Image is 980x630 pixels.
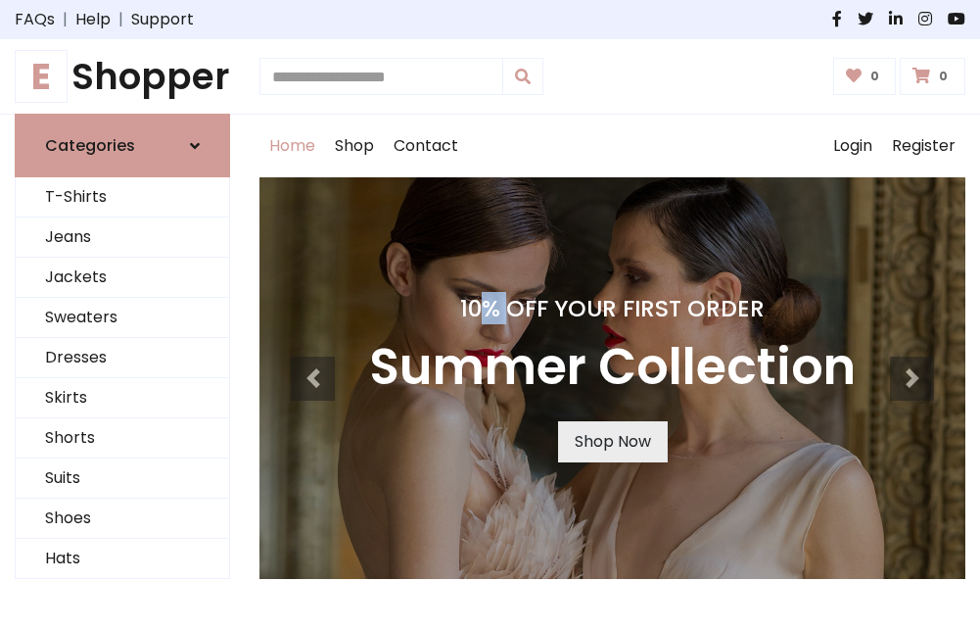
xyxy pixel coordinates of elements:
a: Contact [384,115,468,177]
a: 0 [833,58,897,95]
a: Hats [16,539,229,579]
a: Register [882,115,965,177]
a: Jeans [16,218,229,258]
a: FAQs [15,8,55,31]
span: | [111,8,131,31]
a: Shoes [16,499,229,539]
a: Shop [325,115,384,177]
a: Dresses [16,338,229,378]
span: 0 [865,68,884,85]
a: Home [259,115,325,177]
span: E [15,50,68,103]
span: | [55,8,75,31]
a: Suits [16,459,229,499]
a: Shorts [16,418,229,459]
h4: 10% Off Your First Order [369,295,856,322]
a: Skirts [16,378,229,418]
a: EShopper [15,55,230,98]
span: 0 [934,68,953,85]
h3: Summer Collection [369,338,856,398]
h1: Shopper [15,55,230,98]
a: 0 [900,58,965,95]
a: Jackets [16,258,229,298]
a: Login [823,115,882,177]
h6: Categories [45,136,135,155]
a: Support [131,8,194,31]
a: Sweaters [16,298,229,338]
a: T-Shirts [16,177,229,218]
a: Shop Now [558,421,668,462]
a: Help [75,8,111,31]
a: Categories [15,114,230,177]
